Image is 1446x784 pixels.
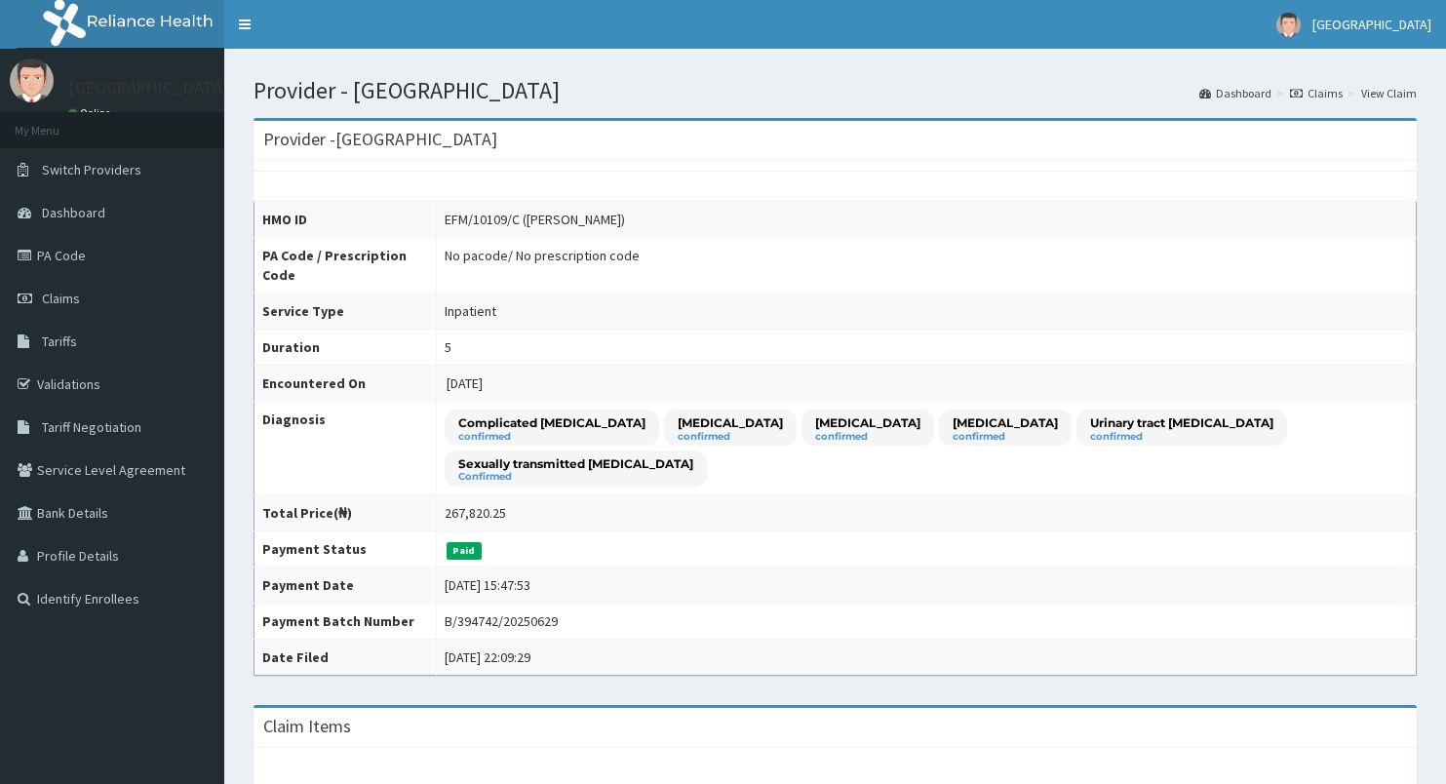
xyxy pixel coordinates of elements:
[447,542,482,560] span: Paid
[254,495,437,531] th: Total Price(₦)
[1361,85,1417,101] a: View Claim
[254,366,437,402] th: Encountered On
[254,202,437,238] th: HMO ID
[42,418,141,436] span: Tariff Negotiation
[254,294,437,330] th: Service Type
[42,204,105,221] span: Dashboard
[1276,13,1301,37] img: User Image
[254,238,437,294] th: PA Code / Prescription Code
[254,604,437,640] th: Payment Batch Number
[445,210,625,229] div: EFM/10109/C ([PERSON_NAME])
[42,161,141,178] span: Switch Providers
[678,432,783,442] small: confirmed
[445,575,530,595] div: [DATE] 15:47:53
[678,414,783,431] p: [MEDICAL_DATA]
[447,374,483,392] span: [DATE]
[458,414,645,431] p: Complicated [MEDICAL_DATA]
[1090,432,1273,442] small: confirmed
[445,246,640,265] div: No pacode / No prescription code
[1312,16,1431,33] span: [GEOGRAPHIC_DATA]
[68,79,229,97] p: [GEOGRAPHIC_DATA]
[263,131,497,148] h3: Provider - [GEOGRAPHIC_DATA]
[254,78,1417,103] h1: Provider - [GEOGRAPHIC_DATA]
[953,432,1058,442] small: confirmed
[445,611,558,631] div: B/394742/20250629
[458,472,693,482] small: Confirmed
[1199,85,1271,101] a: Dashboard
[254,531,437,568] th: Payment Status
[815,432,920,442] small: confirmed
[42,333,77,350] span: Tariffs
[458,432,645,442] small: confirmed
[445,503,506,523] div: 267,820.25
[68,106,115,120] a: Online
[254,330,437,366] th: Duration
[445,647,530,667] div: [DATE] 22:09:29
[445,337,451,357] div: 5
[263,718,351,735] h3: Claim Items
[953,414,1058,431] p: [MEDICAL_DATA]
[458,455,693,472] p: Sexually transmitted [MEDICAL_DATA]
[254,402,437,495] th: Diagnosis
[42,290,80,307] span: Claims
[1090,414,1273,431] p: Urinary tract [MEDICAL_DATA]
[1290,85,1343,101] a: Claims
[10,59,54,102] img: User Image
[254,568,437,604] th: Payment Date
[254,640,437,676] th: Date Filed
[815,414,920,431] p: [MEDICAL_DATA]
[445,301,496,321] div: Inpatient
